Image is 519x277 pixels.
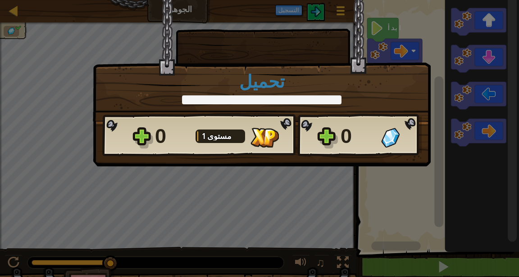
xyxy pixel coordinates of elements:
span: مستوى [205,130,232,142]
span: 1 [202,130,205,142]
div: 0 [341,122,376,151]
div: 0 [155,122,190,151]
h1: تحميل [102,72,421,91]
img: الأحجار الكريمة المكتسبة [381,128,400,147]
img: XP مكتسبة [250,128,279,147]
